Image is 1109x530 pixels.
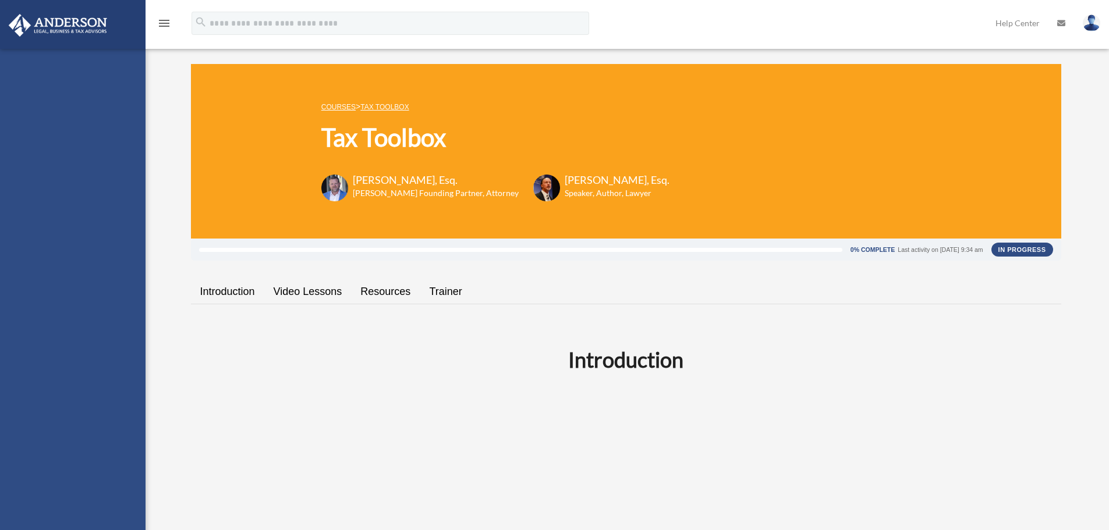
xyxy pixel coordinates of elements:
div: Last activity on [DATE] 9:34 am [898,247,983,253]
h6: [PERSON_NAME] Founding Partner, Attorney [353,187,519,199]
h6: Speaker, Author, Lawyer [565,187,655,199]
div: In Progress [991,243,1053,257]
a: COURSES [321,103,356,111]
a: Tax Toolbox [360,103,409,111]
h3: [PERSON_NAME], Esq. [353,173,519,187]
h2: Introduction [198,345,1054,374]
a: Trainer [420,275,471,308]
h3: [PERSON_NAME], Esq. [565,173,669,187]
a: Video Lessons [264,275,352,308]
img: Toby-circle-head.png [321,175,348,201]
img: Scott-Estill-Headshot.png [533,175,560,201]
p: > [321,99,669,114]
a: Resources [351,275,420,308]
a: Introduction [191,275,264,308]
div: 0% Complete [851,247,895,253]
i: menu [157,16,171,30]
i: search [194,16,207,29]
img: Anderson Advisors Platinum Portal [5,14,111,37]
h1: Tax Toolbox [321,120,669,155]
img: User Pic [1083,15,1100,31]
a: menu [157,20,171,30]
